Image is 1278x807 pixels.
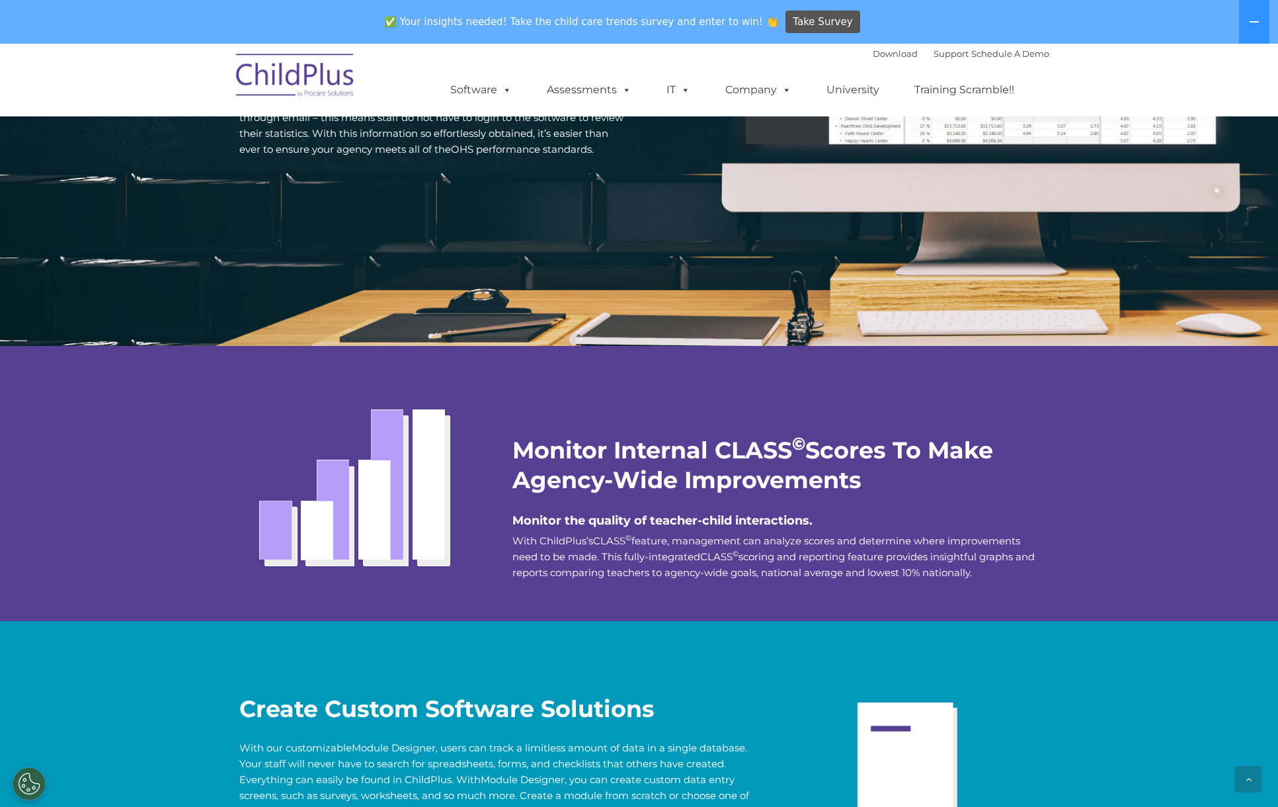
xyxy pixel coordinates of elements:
strong: Create Custom Software Solutions [239,695,655,723]
sup: © [792,433,805,454]
a: CLASS [593,534,625,547]
a: Software [437,77,525,103]
button: Cookies Settings [13,767,46,800]
sup: © [733,549,739,558]
sup: © [625,533,631,542]
a: OHS performance standards [451,143,592,155]
a: CLASS [700,550,733,563]
span: With ChildPlus’s feature, management can analyze scores and determine where improvements need to ... [512,534,1035,579]
a: Module Designer [352,742,436,754]
a: University [813,77,893,103]
a: Take Survey [785,11,860,34]
a: Company [712,77,805,103]
span: Monitor the quality of teacher-child interactions. [512,513,813,528]
a: Module Designer [481,773,565,786]
a: IT [653,77,703,103]
a: Training Scramble!! [901,77,1027,103]
a: Assessments [534,77,645,103]
strong: Monitor Internal CLASS [512,436,792,464]
font: | [873,48,1049,59]
a: Support [934,48,969,59]
span: Take Survey [793,11,852,34]
a: Schedule A Demo [971,48,1049,59]
img: ChildPlus by Procare Solutions [229,44,362,110]
span: ✅ Your insights needed! Take the child care trends survey and enter to win! 👏 [379,9,783,34]
img: Class-bars2.gif [239,369,480,585]
a: Download [873,48,918,59]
